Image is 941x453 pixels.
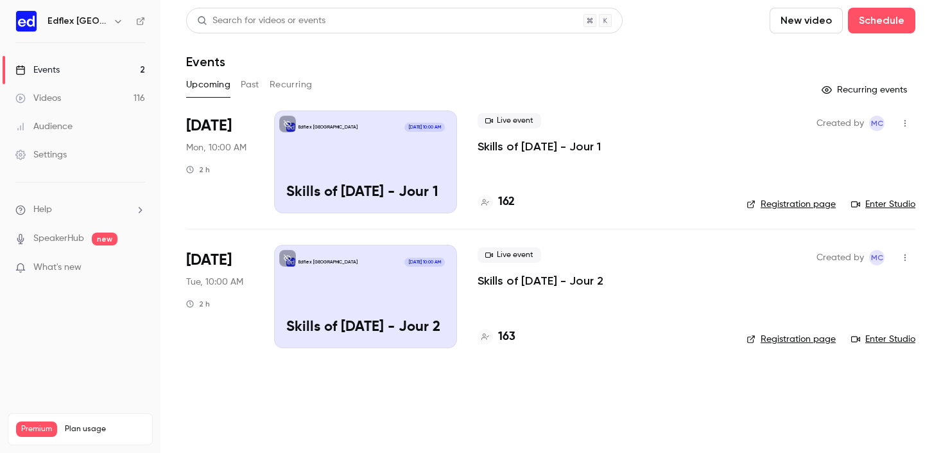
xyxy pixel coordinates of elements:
[186,299,210,309] div: 2 h
[15,120,73,133] div: Audience
[478,193,515,211] a: 162
[270,75,313,95] button: Recurring
[478,328,515,346] a: 163
[33,261,82,274] span: What's new
[298,259,358,265] p: Edflex [GEOGRAPHIC_DATA]
[186,116,232,136] span: [DATE]
[747,198,836,211] a: Registration page
[747,333,836,346] a: Registration page
[816,250,864,265] span: Created by
[869,250,885,265] span: Manon Cousin
[851,333,915,346] a: Enter Studio
[851,198,915,211] a: Enter Studio
[186,141,246,154] span: Mon, 10:00 AM
[274,245,457,348] a: Skills of Tomorrow - Jour 2Edflex [GEOGRAPHIC_DATA][DATE] 10:00 AMSkills of [DATE] - Jour 2
[478,247,541,263] span: Live event
[15,203,145,217] li: help-dropdown-opener
[286,184,445,201] p: Skills of [DATE] - Jour 1
[404,258,444,267] span: [DATE] 10:00 AM
[15,92,61,105] div: Videos
[404,123,444,132] span: [DATE] 10:00 AM
[498,193,515,211] h4: 162
[478,273,603,289] a: Skills of [DATE] - Jour 2
[186,276,243,289] span: Tue, 10:00 AM
[92,233,117,245] span: new
[478,139,601,154] a: Skills of [DATE] - Jour 1
[478,113,541,129] span: Live event
[33,232,84,245] a: SpeakerHub
[816,116,864,131] span: Created by
[274,111,457,213] a: Skills of Tomorrow - Jour 1Edflex [GEOGRAPHIC_DATA][DATE] 10:00 AMSkills of [DATE] - Jour 1
[770,8,843,33] button: New video
[186,245,254,348] div: Sep 23 Tue, 10:00 AM (Europe/Berlin)
[15,148,67,161] div: Settings
[186,164,210,175] div: 2 h
[286,319,445,336] p: Skills of [DATE] - Jour 2
[186,111,254,213] div: Sep 22 Mon, 10:00 AM (Europe/Berlin)
[871,116,883,131] span: MC
[130,262,145,274] iframe: Noticeable Trigger
[848,8,915,33] button: Schedule
[869,116,885,131] span: Manon Cousin
[16,11,37,31] img: Edflex France
[16,422,57,437] span: Premium
[186,54,225,69] h1: Events
[871,250,883,265] span: MC
[816,80,915,100] button: Recurring events
[241,75,259,95] button: Past
[65,424,144,434] span: Plan usage
[298,124,358,130] p: Edflex [GEOGRAPHIC_DATA]
[186,75,230,95] button: Upcoming
[498,328,515,346] h4: 163
[186,250,232,271] span: [DATE]
[197,14,325,28] div: Search for videos or events
[15,64,60,76] div: Events
[33,203,52,217] span: Help
[47,15,108,28] h6: Edflex [GEOGRAPHIC_DATA]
